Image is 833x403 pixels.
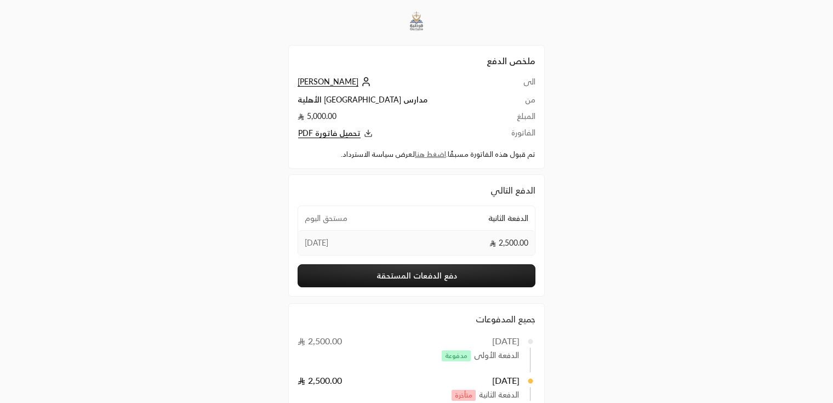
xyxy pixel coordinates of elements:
[298,336,343,346] span: 2,500.00
[474,350,519,361] span: الدفعة الأولى
[298,184,535,197] div: الدفع التالي
[492,374,520,387] div: [DATE]
[298,77,374,86] a: [PERSON_NAME]
[298,128,361,138] span: تحميل فاتورة PDF
[298,94,498,111] td: مدارس [GEOGRAPHIC_DATA] الأهلية
[298,54,535,67] h2: ملخص الدفع
[479,389,519,401] span: الدفعة الثانية
[492,334,520,348] div: [DATE]
[298,149,535,160] div: تم قبول هذه الفاتورة مسبقًا. لعرض سياسة الاسترداد.
[298,127,498,140] button: تحميل فاتورة PDF
[298,313,535,326] div: جميع المدفوعات
[298,375,343,385] span: 2,500.00
[488,213,528,224] span: الدفعة الثانية
[298,111,498,127] td: 5,000.00
[402,7,431,36] img: Company Logo
[498,76,535,94] td: الى
[305,213,347,224] span: مستحق اليوم
[415,150,446,158] a: اضغط هنا
[498,111,535,127] td: المبلغ
[498,94,535,111] td: من
[452,390,476,401] span: متأخرة
[298,77,358,87] span: [PERSON_NAME]
[305,237,328,248] span: [DATE]
[442,350,471,361] span: مدفوعة
[298,264,535,287] button: دفع الدفعات المستحقة
[489,237,528,248] span: 2,500.00
[498,127,535,140] td: الفاتورة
